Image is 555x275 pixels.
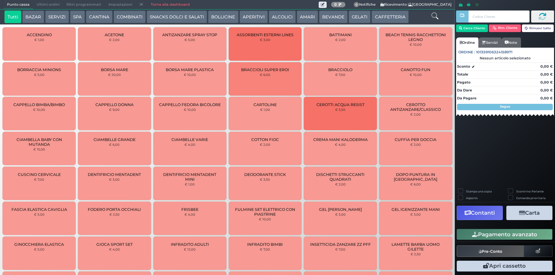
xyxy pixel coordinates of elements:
[456,37,478,48] a: Ordine
[14,242,64,247] span: GINOCCHIERA ELASTICA
[466,189,492,193] label: Stampa una copia
[33,108,45,111] small: € 10,00
[185,182,195,186] small: € 1,00
[34,212,45,216] small: € 5,00
[45,10,69,23] button: SERVIZI
[260,247,270,251] small: € 7,00
[395,137,436,142] span: CUFFIA PER DOCCIA
[457,88,472,92] strong: Da Dare
[253,102,277,107] span: CARTOLINE
[335,143,346,146] small: € 4,00
[385,102,447,112] span: CEROTTO ANTIZANZARE/CLASSICO
[457,245,524,257] button: Pre-Conto
[410,143,421,146] small: € 2,00
[319,207,362,212] span: GEL [PERSON_NAME]
[8,137,70,147] span: CIAMBELLA BABY CON MUTANDA
[540,72,553,77] strong: 0,00 €
[309,172,371,182] span: DISCHETTI STRUCCANTI QUADRATI
[88,172,141,177] span: DENTIFRICIO MENTADENT
[96,242,133,247] span: GIOCA SPORT SET
[540,64,553,69] strong: 0,00 €
[335,182,346,186] small: € 2,00
[489,24,521,32] button: Rim. Cliente
[260,178,270,181] small: € 3,50
[184,212,195,216] small: € 4,00
[234,207,296,217] span: FULMINE SET ELETTRICO CON PIASTRINE
[354,2,359,8] span: 0
[385,32,447,42] span: BEACH TENNIS RACCHETTONI LEGNO
[114,10,146,23] button: COMBINATI
[260,143,270,146] small: € 2,00
[385,242,447,252] span: LAMETTE BARBA UOMO GILETTE
[457,64,470,69] strong: Sconto
[17,67,61,72] span: BORRACCIA MINIONS
[101,67,128,72] span: BORSA MARE
[105,0,136,9] span: Impostazioni
[34,38,44,42] small: € 1,00
[63,0,105,9] span: Ritiri programmati
[335,38,346,42] small: € 2,00
[184,108,196,111] small: € 10,00
[13,102,65,107] span: CAPPELLO BIMBA/BIMBO
[3,0,33,9] span: Punto cassa
[458,50,475,55] span: Ordine :
[522,24,554,32] button: Rimuovi tutto
[501,37,521,48] a: Note
[335,108,345,111] small: € 5,50
[109,108,120,111] small: € 9,00
[11,207,67,212] span: FASCIA ELASTICA CAVIGLIA
[259,217,271,221] small: € 10,00
[94,137,135,142] span: CIAMBELLE GRANDE
[410,112,421,116] small: € 2,00
[392,207,440,212] span: GEL IGENIZZANTE MANI
[456,24,488,32] button: Cerca Cliente
[478,37,501,48] a: Servizi
[260,38,270,42] small: € 3,00
[34,247,45,251] small: € 5,00
[181,207,198,212] span: FRISBEE
[171,137,208,142] span: CIAMBELLE VARIE
[108,73,121,77] small: € 20,00
[328,67,352,72] span: BRACCIOLO
[86,10,113,23] button: CANTINA
[335,212,346,216] small: € 5,00
[410,43,422,46] small: € 10,00
[22,10,44,23] button: BAZAR
[335,73,345,77] small: € 7,00
[540,88,553,92] strong: 0,00 €
[208,10,238,23] button: BOLLICINE
[247,242,283,247] span: INFRADITO BIMBI
[105,32,124,37] span: ACETONE
[109,143,120,146] small: € 6,00
[457,229,552,240] button: Pagamento avanzato
[334,2,337,7] b: 0
[109,178,120,181] small: € 3,00
[349,10,371,23] button: GELATI
[18,172,61,177] span: CUSCINO CERVICALE
[411,252,421,256] small: € 2,50
[171,242,209,247] span: INFRADITO ADULTI
[410,182,421,186] small: € 6,00
[34,73,45,77] small: € 5,00
[184,73,196,77] small: € 10,00
[162,32,217,37] span: ANTIZANZARE SPRAY STOP
[540,96,553,100] strong: 0,00 €
[516,196,545,200] label: Comanda prioritaria
[457,72,468,77] strong: Totale
[468,10,529,23] input: Codice Cliente
[109,38,120,42] small: € 2,00
[457,261,552,272] button: Apri cassetto
[251,137,279,142] span: COTTON FIOC
[109,212,120,216] small: € 2,50
[147,10,207,23] button: SNACKS DOLCI E SALATI
[244,172,286,177] span: DEODORANTE STICK
[109,247,120,251] small: € 4,00
[457,96,476,100] strong: Da Pagare
[457,80,470,84] strong: Pagato
[260,73,270,77] small: € 6,00
[457,206,503,220] button: Contanti
[516,189,544,193] label: Scontrino Parlante
[319,10,348,23] button: BEVANDE
[401,67,430,72] span: CANOTTO FUN
[456,56,554,60] div: Nessun articolo selezionato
